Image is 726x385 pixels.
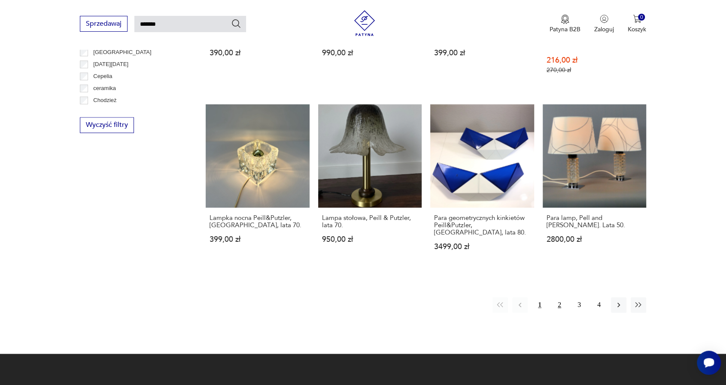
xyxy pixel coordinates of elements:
a: Ikona medaluPatyna B2B [550,15,580,33]
a: Sprzedawaj [80,21,128,27]
p: Chodzież [93,96,116,105]
p: 390,00 zł [210,49,306,57]
p: 270,00 zł [547,66,643,74]
h3: Para lamp, Pell and [PERSON_NAME]. Lata 50. [547,214,643,229]
p: 216,00 zł [547,57,643,64]
img: Ikonka użytkownika [600,15,608,23]
p: [GEOGRAPHIC_DATA] [93,48,151,57]
p: 3499,00 zł [434,243,530,250]
img: Patyna - sklep z meblami i dekoracjami vintage [352,10,377,36]
button: Zaloguj [594,15,614,33]
p: 950,00 zł [322,236,418,243]
h3: Para geometrycznych kinkietów Peill&Putzler, [GEOGRAPHIC_DATA], lata 80. [434,214,530,236]
button: Patyna B2B [550,15,580,33]
button: 0Koszyk [628,15,646,33]
a: Lampka nocna Peill&Putzler, Niemcy, lata 70.Lampka nocna Peill&Putzler, [GEOGRAPHIC_DATA], lata 7... [206,104,310,268]
p: Zaloguj [594,25,614,33]
h3: Lampa stołowa, Peill & Putzler, lata 70. [322,214,418,229]
button: 1 [532,297,547,313]
img: Ikona medalu [561,15,569,24]
img: Ikona koszyka [633,15,641,23]
button: Wyczyść filtry [80,117,134,133]
iframe: Smartsupp widget button [697,351,721,375]
p: Ćmielów [93,108,115,117]
button: 2 [552,297,567,313]
h3: Kryształowy świecznik platerowany, Peill & Putzler, [GEOGRAPHIC_DATA], lata 70. [547,28,643,50]
p: Koszyk [628,25,646,33]
a: Lampa stołowa, Peill & Putzler, lata 70.Lampa stołowa, Peill & Putzler, lata 70.950,00 zł [318,104,422,268]
div: 0 [638,14,645,21]
p: Patyna B2B [550,25,580,33]
a: Para geometrycznych kinkietów Peill&Putzler, Niemcy, lata 80.Para geometrycznych kinkietów Peill&... [430,104,534,268]
p: 399,00 zł [434,49,530,57]
a: Para lamp, Pell and Putzler. Lata 50.Para lamp, Pell and [PERSON_NAME]. Lata 50.2800,00 zł [543,104,647,268]
p: 990,00 zł [322,49,418,57]
p: Cepelia [93,72,112,81]
p: ceramika [93,84,116,93]
p: 399,00 zł [210,236,306,243]
button: 4 [591,297,607,313]
button: 3 [571,297,587,313]
p: [DATE][DATE] [93,60,128,69]
button: Szukaj [231,18,241,29]
h3: Lampka nocna Peill&Putzler, [GEOGRAPHIC_DATA], lata 70. [210,214,306,229]
p: 2800,00 zł [547,236,643,243]
button: Sprzedawaj [80,16,128,32]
